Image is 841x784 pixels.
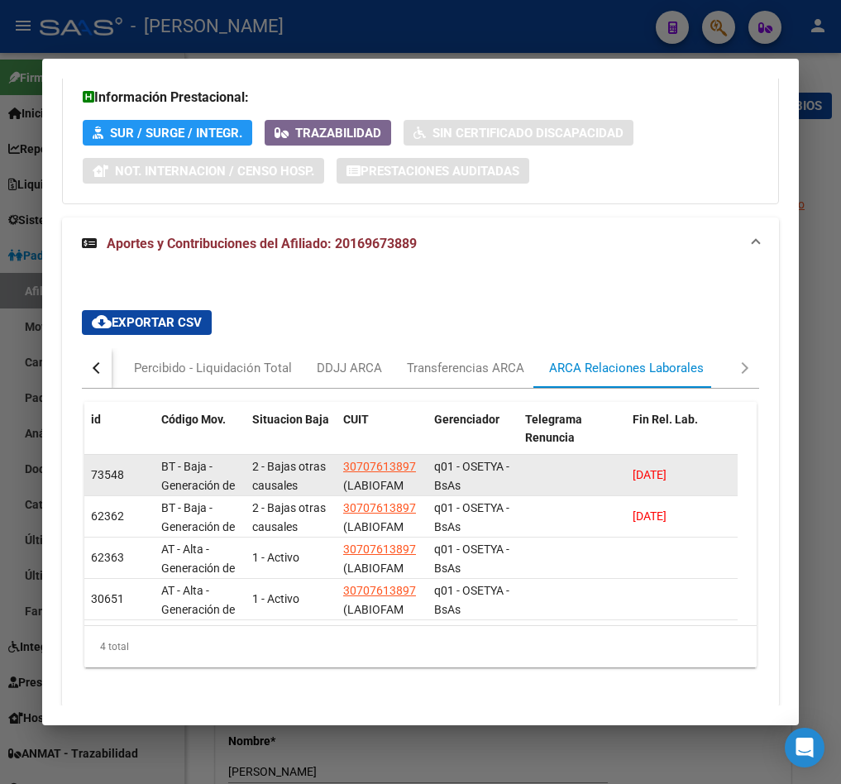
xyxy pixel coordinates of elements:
span: Gerenciador [434,413,499,426]
span: (LABIOFAM ARGENTINA S.A.) [343,603,407,654]
span: Trazabilidad [295,126,381,141]
div: Aportes y Contribuciones del Afiliado: 20169673889 [62,270,779,707]
span: q01 - OSETYA - BsAs [434,584,509,616]
span: 30707613897 [343,501,416,514]
span: q01 - OSETYA - BsAs [434,543,509,575]
datatable-header-cell: Fin Rel. Lab. [626,402,733,475]
span: Fin Rel. Lab. [633,413,698,426]
datatable-header-cell: Inicio Rel. Lab. [733,402,841,475]
datatable-header-cell: CUIT [337,402,428,475]
span: (LABIOFAM ARGENTINA S.A.) [343,520,407,571]
div: Transferencias ARCA [407,359,524,377]
span: Situacion Baja [252,413,329,426]
span: 2 - Bajas otras causales [252,460,326,492]
span: 73548 [91,468,124,481]
div: Percibido - Liquidación Total [134,359,292,377]
span: 30707613897 [343,460,416,473]
mat-icon: cloud_download [92,312,112,332]
span: Código Mov. [161,413,226,426]
span: [DATE] [633,509,667,523]
span: AT - Alta - Generación de clave [161,543,235,594]
span: id [91,413,101,426]
span: AT - Alta - Generación de clave [161,584,235,635]
span: 1 - Activo [252,592,299,605]
button: Trazabilidad [265,120,391,146]
h3: Información Prestacional: [83,88,758,108]
span: CUIT [343,413,369,426]
span: (LABIOFAM ARGENTINA S.A.) [343,479,407,530]
span: 30707613897 [343,584,416,597]
button: Prestaciones Auditadas [337,158,529,184]
span: 30651 [91,592,124,605]
datatable-header-cell: Situacion Baja [246,402,337,475]
span: Aportes y Contribuciones del Afiliado: 20169673889 [107,236,417,251]
span: Prestaciones Auditadas [361,164,519,179]
button: SUR / SURGE / INTEGR. [83,120,252,146]
button: Exportar CSV [82,310,212,335]
span: 62362 [91,509,124,523]
span: Sin Certificado Discapacidad [432,126,624,141]
mat-expansion-panel-header: Aportes y Contribuciones del Afiliado: 20169673889 [62,218,779,270]
div: 4 total [84,626,757,667]
span: q01 - OSETYA - BsAs [434,460,509,492]
span: Not. Internacion / Censo Hosp. [115,164,314,179]
button: Sin Certificado Discapacidad [404,120,633,146]
span: 62363 [91,551,124,564]
span: BT - Baja - Generación de Clave [161,460,235,511]
div: ARCA Relaciones Laborales [549,359,704,377]
span: Exportar CSV [92,315,202,330]
span: [DATE] [633,468,667,481]
span: 1 - Activo [252,551,299,564]
button: Not. Internacion / Censo Hosp. [83,158,324,184]
span: (LABIOFAM ARGENTINA S.A.) [343,562,407,613]
div: Open Intercom Messenger [785,728,824,767]
div: DDJJ ARCA [317,359,382,377]
datatable-header-cell: Gerenciador [428,402,518,475]
span: q01 - OSETYA - BsAs [434,501,509,533]
span: SUR / SURGE / INTEGR. [110,126,242,141]
span: Telegrama Renuncia [525,413,582,445]
span: 2 - Bajas otras causales [252,501,326,533]
datatable-header-cell: Telegrama Renuncia [518,402,626,475]
datatable-header-cell: id [84,402,155,475]
datatable-header-cell: Código Mov. [155,402,246,475]
span: 30707613897 [343,543,416,556]
span: BT - Baja - Generación de Clave [161,501,235,552]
